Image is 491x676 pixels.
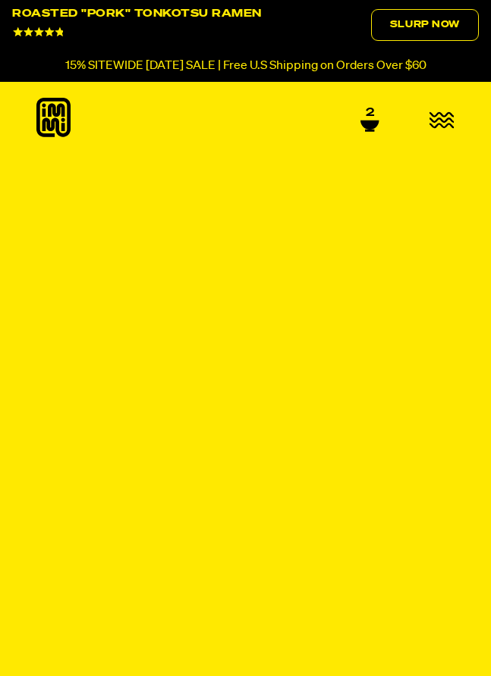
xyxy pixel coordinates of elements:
[65,59,426,73] p: 15% SITEWIDE [DATE] SALE | Free U.S Shipping on Orders Over $60
[371,9,479,41] a: Slurp Now
[71,28,116,37] span: 79 Reviews
[360,106,379,132] a: 2
[366,106,374,120] span: 2
[12,9,262,19] div: Roasted "Pork" Tonkotsu Ramen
